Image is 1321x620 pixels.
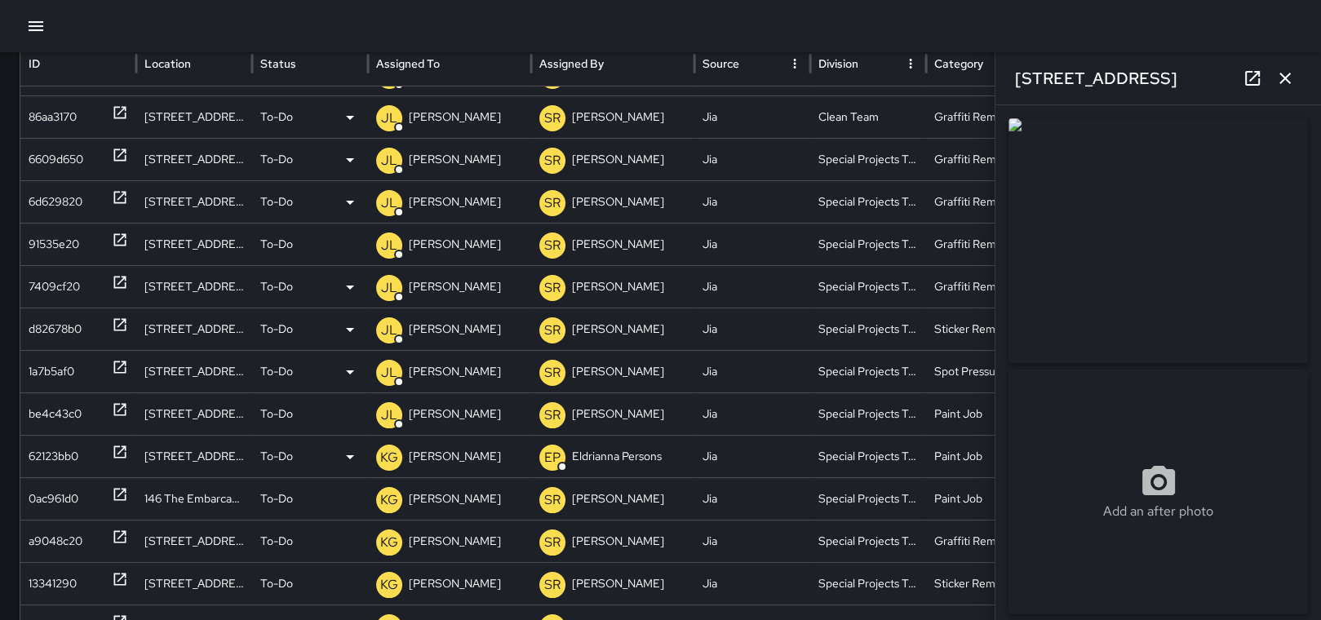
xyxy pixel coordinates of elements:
p: SR [544,321,561,340]
div: Source [703,56,739,71]
p: JL [381,278,397,298]
div: Jia [694,562,810,604]
p: [PERSON_NAME] [572,224,664,265]
div: 6609d650 [29,139,83,180]
div: Special Projects Team [810,138,926,180]
div: 146 The Embarcadero [136,477,252,520]
div: 345 Sansome Street [136,223,252,265]
p: [PERSON_NAME] [409,266,501,308]
p: SR [544,193,561,213]
p: [PERSON_NAME] [572,478,664,520]
div: Special Projects Team [810,223,926,265]
button: Division column menu [899,52,922,75]
p: To-Do [260,351,293,392]
div: 6d629820 [29,181,82,223]
p: SR [544,490,561,510]
div: Special Projects Team [810,477,926,520]
div: ID [29,56,40,71]
div: Paint Job [926,392,1042,435]
p: SR [544,108,561,128]
p: SR [544,151,561,170]
div: Paint Job [926,435,1042,477]
p: [PERSON_NAME] [572,520,664,562]
div: Jia [694,520,810,562]
p: SR [544,363,561,383]
div: Assigned To [376,56,440,71]
div: Jia [694,308,810,350]
p: JL [381,236,397,255]
div: Special Projects Team [810,435,926,477]
p: [PERSON_NAME] [572,181,664,223]
div: 853-857 Montgomery Street [136,180,252,223]
p: [PERSON_NAME] [409,308,501,350]
div: 2 Mission Street [136,520,252,562]
p: To-Do [260,139,293,180]
div: Graffiti Removal [926,265,1042,308]
p: [PERSON_NAME] [409,351,501,392]
div: 7409cf20 [29,266,80,308]
p: [PERSON_NAME] [572,266,664,308]
p: To-Do [260,520,293,562]
p: [PERSON_NAME] [409,181,501,223]
button: Source column menu [783,52,806,75]
div: Graffiti Removal [926,223,1042,265]
p: JL [381,363,397,383]
p: EP [544,448,561,467]
div: 86aa3170 [29,96,77,138]
div: Special Projects Team [810,265,926,308]
p: To-Do [260,266,293,308]
p: SR [544,533,561,552]
div: 215 Market Street [136,562,252,604]
p: To-Do [260,478,293,520]
div: Jia [694,392,810,435]
p: [PERSON_NAME] [409,563,501,604]
div: 91535e20 [29,224,79,265]
p: To-Do [260,181,293,223]
div: Clean Team [810,95,926,138]
div: Special Projects Team [810,520,926,562]
div: 800 Sansome Street [136,350,252,392]
div: Jia [694,180,810,223]
div: Graffiti Removal [926,180,1042,223]
div: Graffiti Removal [926,138,1042,180]
p: [PERSON_NAME] [409,224,501,265]
div: Special Projects Team [810,350,926,392]
p: Eldrianna Persons [572,436,662,477]
div: Location [144,56,191,71]
p: KG [380,533,398,552]
p: SR [544,236,561,255]
div: Special Projects Team [810,180,926,223]
p: SR [544,405,561,425]
p: JL [381,321,397,340]
div: Special Projects Team [810,562,926,604]
p: [PERSON_NAME] [409,520,501,562]
div: be4c43c0 [29,393,82,435]
div: 62123bb0 [29,436,78,477]
div: 1 Balance Street [136,95,252,138]
div: Sticker Removal [926,308,1042,350]
p: [PERSON_NAME] [572,563,664,604]
p: KG [380,575,398,595]
p: [PERSON_NAME] [572,393,664,435]
div: 727 Sansome Street [136,392,252,435]
div: Special Projects Team [810,392,926,435]
p: [PERSON_NAME] [572,351,664,392]
p: To-Do [260,308,293,350]
p: JL [381,108,397,128]
div: Spot Pressure Washing [926,350,1042,392]
p: SR [544,575,561,595]
div: 592 Pacific Avenue [136,435,252,477]
div: Category [934,56,983,71]
p: To-Do [260,436,293,477]
p: [PERSON_NAME] [409,436,501,477]
p: [PERSON_NAME] [572,139,664,180]
div: Paint Job [926,477,1042,520]
div: 13341290 [29,563,77,604]
div: Jia [694,95,810,138]
div: 537 Sacramento Street [136,265,252,308]
div: Graffiti Removal [926,95,1042,138]
div: Assigned By [539,56,604,71]
div: Graffiti Removal [926,520,1042,562]
p: KG [380,448,398,467]
p: To-Do [260,393,293,435]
